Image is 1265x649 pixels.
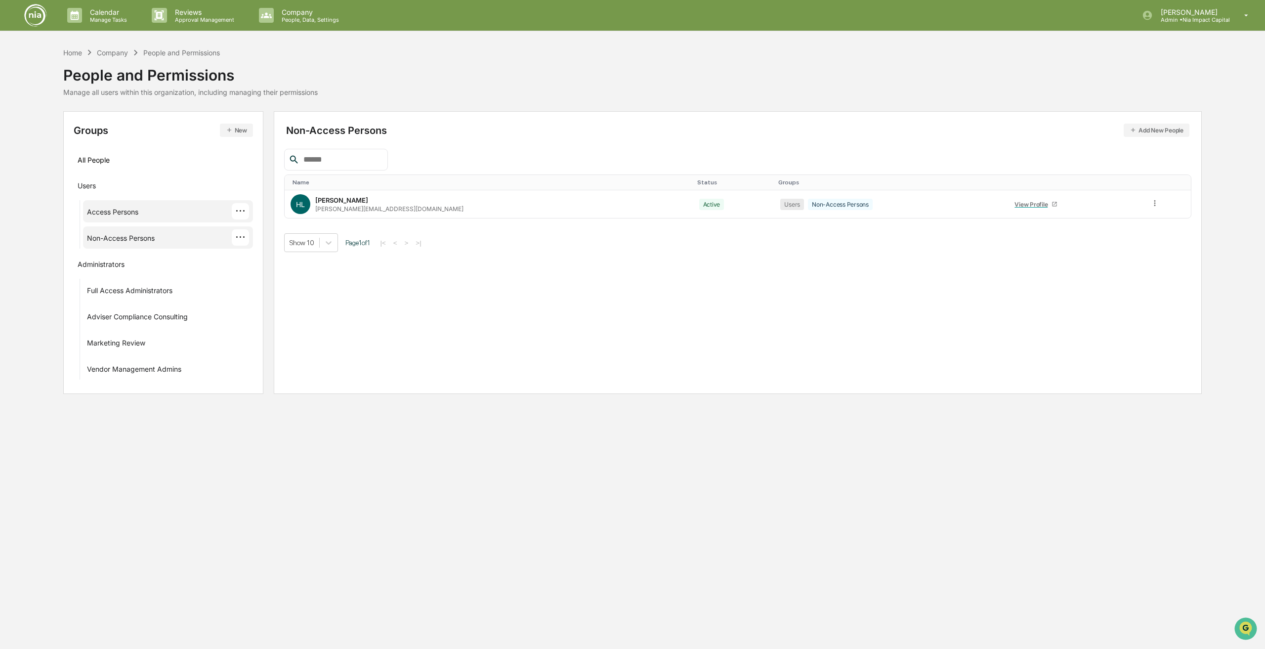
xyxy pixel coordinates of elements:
div: All People [78,152,249,168]
div: Toggle SortBy [293,179,689,186]
div: 🗄️ [72,126,80,133]
div: People and Permissions [143,48,220,57]
div: 🔎 [10,144,18,152]
p: Calendar [82,8,132,16]
div: Access Persons [87,208,138,219]
div: ··· [232,229,249,246]
div: Non-Access Persons [286,124,1190,137]
div: Home [63,48,82,57]
div: Active [699,199,724,210]
div: People and Permissions [63,58,318,84]
p: Admin • Nia Impact Capital [1153,16,1230,23]
div: Company [97,48,128,57]
div: Users [780,199,804,210]
button: New [220,124,253,137]
button: >| [413,239,424,247]
span: Attestations [82,125,123,134]
a: 🗄️Attestations [68,121,126,138]
div: Toggle SortBy [697,179,771,186]
img: 1746055101610-c473b297-6a78-478c-a979-82029cc54cd1 [10,76,28,93]
div: Marketing Review [87,339,145,350]
p: People, Data, Settings [274,16,344,23]
div: [PERSON_NAME][EMAIL_ADDRESS][DOMAIN_NAME] [315,205,464,213]
a: View Profile [1011,197,1062,212]
div: Users [78,181,96,193]
p: Manage Tasks [82,16,132,23]
span: Pylon [98,168,120,175]
div: Vendor Management Admins [87,365,181,377]
a: 🔎Data Lookup [6,139,66,157]
span: Preclearance [20,125,64,134]
div: View Profile [1014,201,1052,208]
div: Full Access Administrators [87,286,172,298]
div: Toggle SortBy [778,179,1000,186]
div: Non-Access Persons [808,199,873,210]
div: Groups [74,124,253,137]
a: 🖐️Preclearance [6,121,68,138]
button: > [402,239,412,247]
div: Start new chat [34,76,162,86]
div: [PERSON_NAME] [315,196,368,204]
div: Manage all users within this organization, including managing their permissions [63,88,318,96]
p: Reviews [167,8,239,16]
span: Data Lookup [20,143,62,153]
div: Adviser Compliance Consulting [87,312,188,324]
p: How can we help? [10,21,180,37]
div: Toggle SortBy [1152,179,1187,186]
div: Non-Access Persons [87,234,155,246]
span: HL [296,200,305,209]
div: ··· [232,203,249,219]
div: We're available if you need us! [34,86,125,93]
p: Approval Management [167,16,239,23]
button: Start new chat [168,79,180,90]
a: Powered byPylon [70,167,120,175]
button: |< [378,239,389,247]
div: Administrators [78,260,125,272]
button: < [390,239,400,247]
span: Page 1 of 1 [345,239,370,247]
div: Toggle SortBy [1009,179,1140,186]
button: Add New People [1124,124,1189,137]
iframe: Open customer support [1233,616,1260,643]
p: [PERSON_NAME] [1153,8,1230,16]
p: Company [274,8,344,16]
img: logo [24,3,47,27]
div: 🖐️ [10,126,18,133]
